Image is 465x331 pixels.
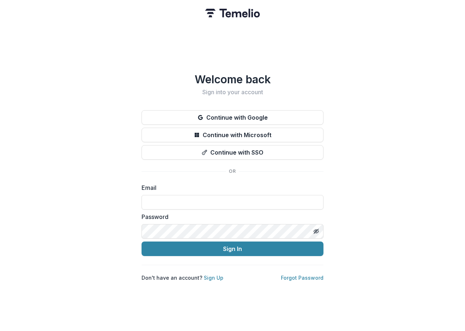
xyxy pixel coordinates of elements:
[281,275,323,281] a: Forgot Password
[142,183,319,192] label: Email
[142,145,323,160] button: Continue with SSO
[142,89,323,96] h2: Sign into your account
[142,73,323,86] h1: Welcome back
[142,242,323,256] button: Sign In
[204,275,223,281] a: Sign Up
[205,9,260,17] img: Temelio
[142,128,323,142] button: Continue with Microsoft
[310,226,322,237] button: Toggle password visibility
[142,274,223,282] p: Don't have an account?
[142,110,323,125] button: Continue with Google
[142,212,319,221] label: Password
